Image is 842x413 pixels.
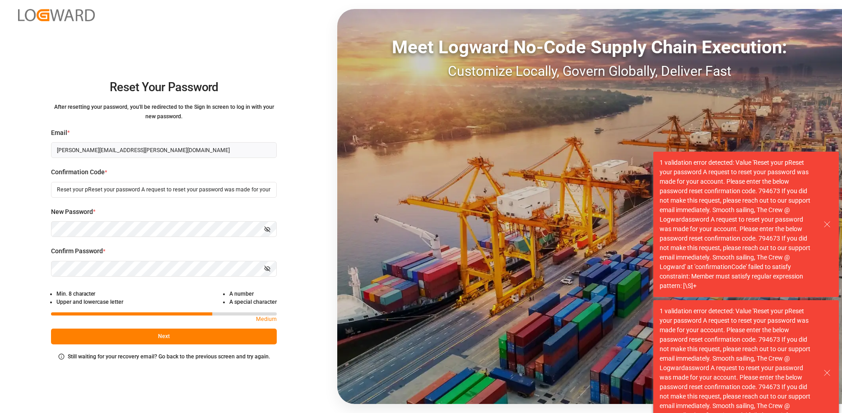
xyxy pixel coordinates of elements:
[51,73,277,102] h2: Reset Your Password
[51,128,67,138] span: Email
[337,61,842,81] div: Customize Locally, Govern Globally, Deliver Fast
[51,207,93,217] span: New Password
[256,316,277,325] p: Medium
[51,329,277,344] button: Next
[229,291,254,297] small: A number
[54,104,274,120] small: After resetting your password, you'll be redirected to the Sign In screen to log in with your new...
[68,353,270,360] small: Still waiting for your recovery email? Go back to the previous screen and try again.
[51,142,277,158] input: Enter your email
[56,299,123,305] small: Upper and lowercase letter
[56,290,123,298] li: Min. 8 character
[229,299,277,305] small: A special character
[660,158,815,291] div: 1 validation error detected: Value 'Reset your pReset your password A request to reset your passw...
[18,9,95,21] img: Logward_new_orange.png
[51,167,105,177] span: Confirmation Code
[337,34,842,61] div: Meet Logward No-Code Supply Chain Execution:
[51,246,103,256] span: Confirm Password
[51,182,277,198] input: Enter the 6 digit code sent to your registered email address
